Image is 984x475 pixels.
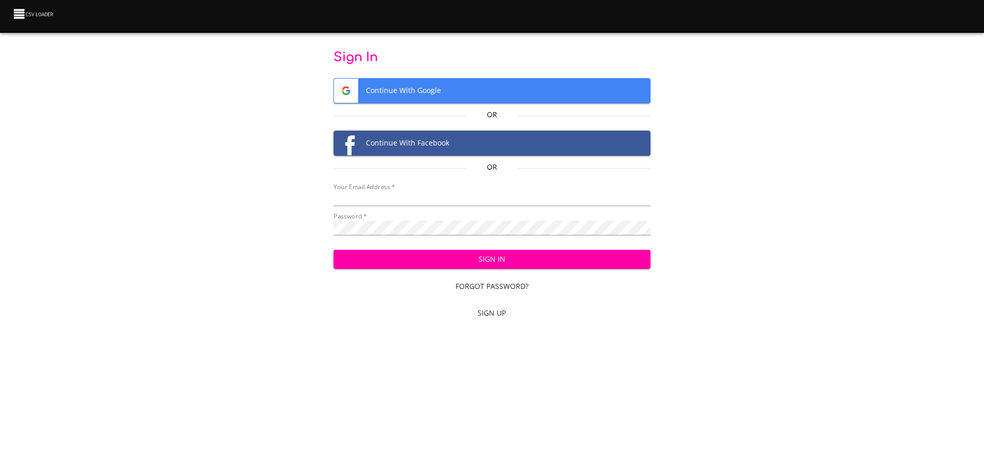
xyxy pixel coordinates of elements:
a: Forgot Password? [333,277,651,296]
img: Facebook logo [334,131,358,155]
label: Password [333,213,367,220]
img: CSV Loader [12,7,56,21]
button: Google logoContinue With Google [333,78,651,103]
label: Your Email Address [333,184,395,190]
button: Sign In [333,250,651,269]
span: Sign Up [338,307,646,320]
p: Or [466,162,519,172]
span: Sign In [342,253,642,266]
a: Sign Up [333,304,651,323]
span: Forgot Password? [338,280,646,293]
button: Facebook logoContinue With Facebook [333,131,651,156]
span: Continue With Google [334,79,650,103]
img: Google logo [334,79,358,103]
p: Sign In [333,49,651,66]
p: Or [466,109,519,120]
span: Continue With Facebook [334,131,650,155]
